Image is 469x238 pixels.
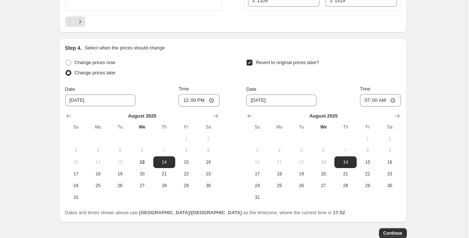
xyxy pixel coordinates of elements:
input: 12:00 [179,94,220,107]
button: Wednesday August 6 2025 [312,145,334,156]
button: Friday August 22 2025 [175,168,197,180]
span: 18 [271,171,288,177]
span: 10 [68,159,84,165]
span: 12 [293,159,309,165]
button: Sunday August 3 2025 [246,145,268,156]
span: 24 [68,183,84,189]
span: 10 [249,159,265,165]
button: Friday August 15 2025 [175,156,197,168]
button: Thursday August 21 2025 [153,168,175,180]
button: Show next month, September 2025 [211,111,221,121]
button: Friday August 8 2025 [175,145,197,156]
span: 30 [200,183,216,189]
span: 31 [68,194,84,200]
span: 18 [90,171,106,177]
button: Tuesday August 19 2025 [109,168,131,180]
button: Saturday August 2 2025 [379,133,401,145]
button: Saturday August 30 2025 [197,180,219,191]
button: Wednesday August 20 2025 [131,168,153,180]
span: 28 [156,183,172,189]
button: Show next month, September 2025 [392,111,402,121]
button: Sunday August 17 2025 [65,168,87,180]
span: Th [156,124,172,130]
span: 27 [134,183,150,189]
th: Thursday [153,121,175,133]
span: 15 [178,159,194,165]
span: 17 [68,171,84,177]
button: Wednesday August 27 2025 [312,180,334,191]
th: Thursday [334,121,356,133]
button: Thursday August 14 2025 [334,156,356,168]
button: Saturday August 2 2025 [197,133,219,145]
p: Select when the prices should change [85,44,165,52]
button: Saturday August 23 2025 [197,168,219,180]
span: Dates and times shown above use as the timezone, where the current time is [65,210,345,215]
button: Saturday August 23 2025 [379,168,401,180]
button: Next [75,16,85,27]
button: Wednesday August 20 2025 [312,168,334,180]
span: 25 [271,183,288,189]
span: 21 [156,171,172,177]
span: 22 [178,171,194,177]
th: Wednesday [131,121,153,133]
span: 3 [249,148,265,153]
span: 4 [271,148,288,153]
span: 8 [360,148,376,153]
span: 6 [315,148,331,153]
button: Tuesday August 12 2025 [109,156,131,168]
button: Wednesday August 27 2025 [131,180,153,191]
button: Tuesday August 12 2025 [290,156,312,168]
button: Show previous month, July 2025 [64,111,74,121]
button: Friday August 29 2025 [357,180,379,191]
button: Thursday August 28 2025 [334,180,356,191]
b: 17:52 [333,210,345,215]
span: 26 [293,183,309,189]
button: Tuesday August 26 2025 [109,180,131,191]
th: Monday [269,121,290,133]
th: Wednesday [312,121,334,133]
span: 14 [337,159,353,165]
span: 12 [112,159,128,165]
input: 8/13/2025 [246,94,316,106]
button: Friday August 15 2025 [357,156,379,168]
th: Friday [175,121,197,133]
span: 29 [178,183,194,189]
span: 1 [360,136,376,142]
span: Date [65,86,75,92]
span: 4 [90,148,106,153]
span: 7 [156,148,172,153]
button: Monday August 4 2025 [269,145,290,156]
span: Time [360,86,370,92]
th: Tuesday [290,121,312,133]
span: Th [337,124,353,130]
span: Sa [382,124,398,130]
span: Time [179,86,189,92]
button: Thursday August 7 2025 [153,145,175,156]
button: Friday August 1 2025 [175,133,197,145]
button: Tuesday August 5 2025 [109,145,131,156]
button: Monday August 4 2025 [87,145,109,156]
span: 22 [360,171,376,177]
button: Monday August 18 2025 [269,168,290,180]
button: Sunday August 3 2025 [65,145,87,156]
button: Thursday August 7 2025 [334,145,356,156]
span: 28 [337,183,353,189]
button: Sunday August 24 2025 [246,180,268,191]
nav: Pagination [65,16,85,27]
button: Tuesday August 26 2025 [290,180,312,191]
button: Thursday August 21 2025 [334,168,356,180]
button: Friday August 8 2025 [357,145,379,156]
span: Mo [271,124,288,130]
span: 2 [382,136,398,142]
span: Fr [178,124,194,130]
input: 8/13/2025 [65,94,135,106]
button: Monday August 25 2025 [87,180,109,191]
button: Saturday August 9 2025 [197,145,219,156]
span: Mo [90,124,106,130]
h2: Step 4. [65,44,82,52]
span: 7 [337,148,353,153]
button: Monday August 25 2025 [269,180,290,191]
span: 29 [360,183,376,189]
span: 31 [249,194,265,200]
button: Monday August 11 2025 [269,156,290,168]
